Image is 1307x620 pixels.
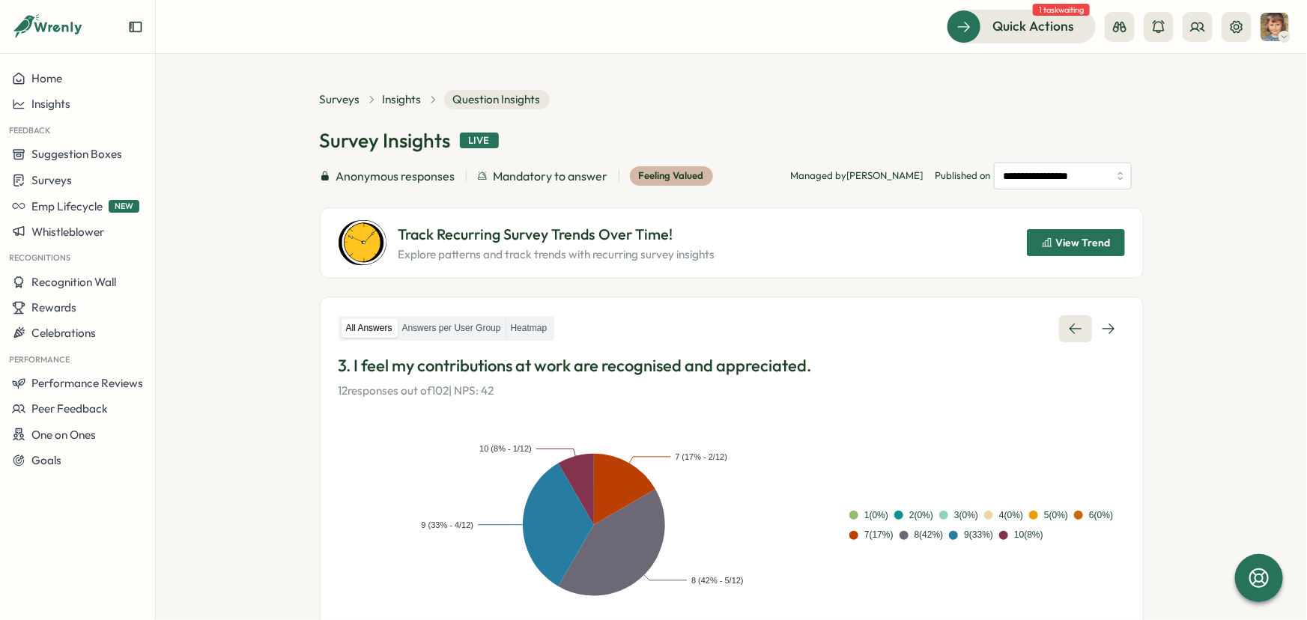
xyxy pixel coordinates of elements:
[128,19,143,34] button: Expand sidebar
[915,528,944,542] div: 8 ( 42 %)
[847,169,924,181] span: [PERSON_NAME]
[1089,508,1113,523] div: 6 ( 0 %)
[31,71,62,85] span: Home
[1056,237,1111,248] span: View Trend
[947,10,1096,43] button: Quick Actions
[336,167,455,186] span: Anonymous responses
[479,445,532,454] text: 10 (8% - 1/12)
[506,319,552,338] label: Heatmap
[31,300,76,314] span: Rewards
[383,91,422,108] a: Insights
[864,528,894,542] div: 7 ( 17 %)
[630,166,713,186] div: Feeling Valued
[31,225,104,239] span: Whistleblower
[1014,528,1043,542] div: 10 ( 8 %)
[398,246,715,263] p: Explore patterns and track trends with recurring survey insights
[909,508,933,523] div: 2 ( 0 %)
[320,127,451,154] h1: Survey Insights
[992,16,1074,36] span: Quick Actions
[954,508,978,523] div: 3 ( 0 %)
[444,90,550,109] span: Question Insights
[31,401,108,416] span: Peer Feedback
[460,133,499,149] div: Live
[31,147,122,161] span: Suggestion Boxes
[964,528,993,542] div: 9 ( 33 %)
[791,169,924,183] p: Managed by
[31,326,96,340] span: Celebrations
[935,162,1132,189] span: Published on
[999,508,1023,523] div: 4 ( 0 %)
[31,428,96,442] span: One on Ones
[339,383,1125,399] p: 12 responses out of 102 | NPS: 42
[1027,229,1125,256] button: View Trend
[31,275,116,289] span: Recognition Wall
[342,319,397,338] label: All Answers
[398,223,715,246] p: Track Recurring Survey Trends Over Time!
[339,354,1125,377] p: 3. I feel my contributions at work are recognised and appreciated.
[675,452,727,461] text: 7 (17% - 2/12)
[398,319,506,338] label: Answers per User Group
[1044,508,1068,523] div: 5 ( 0 %)
[109,200,139,213] span: NEW
[494,167,608,186] span: Mandatory to answer
[31,376,143,390] span: Performance Reviews
[421,520,473,529] text: 9 (33% - 4/12)
[1261,13,1289,41] img: Jane Lapthorne
[31,199,103,213] span: Emp Lifecycle
[691,577,744,586] text: 8 (42% - 5/12)
[31,97,70,111] span: Insights
[320,91,360,108] a: Surveys
[31,173,72,187] span: Surveys
[864,508,888,523] div: 1 ( 0 %)
[31,453,61,467] span: Goals
[1033,4,1090,16] span: 1 task waiting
